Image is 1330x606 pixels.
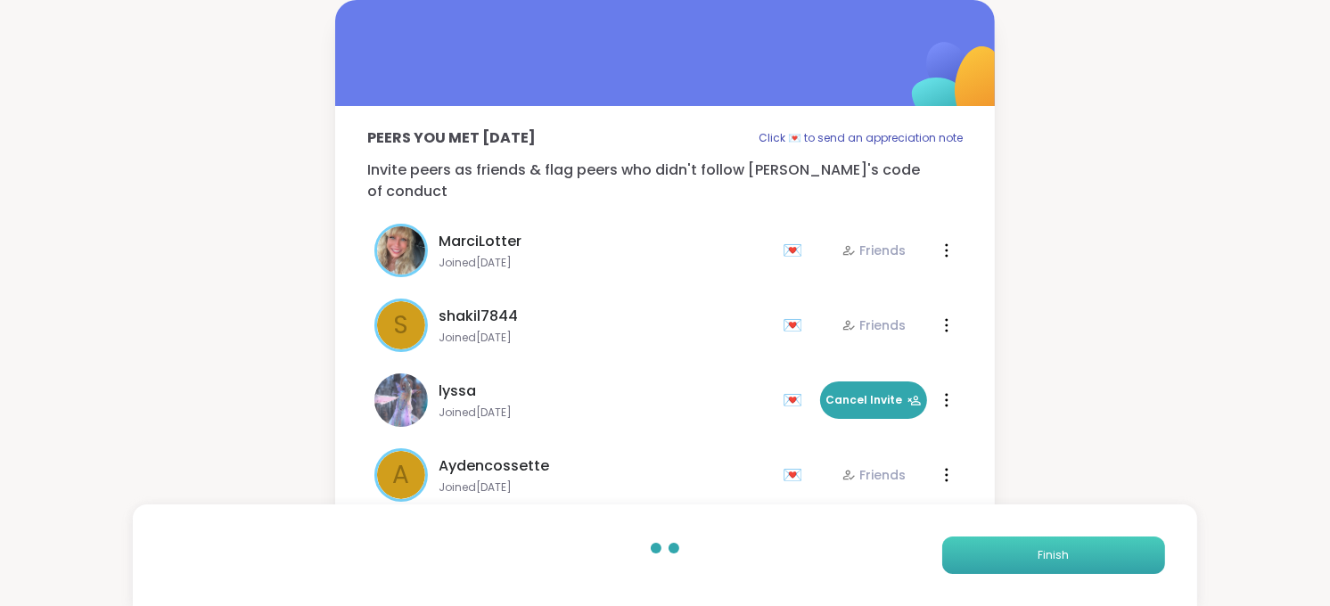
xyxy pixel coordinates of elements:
[783,311,809,340] div: 💌
[393,456,410,494] span: A
[439,480,772,495] span: Joined [DATE]
[367,160,963,202] p: Invite peers as friends & flag peers who didn't follow [PERSON_NAME]'s code of conduct
[374,373,428,427] img: lyssa
[826,392,922,408] span: Cancel Invite
[439,381,476,402] span: lyssa
[439,405,772,420] span: Joined [DATE]
[820,381,927,419] button: Cancel Invite
[842,316,906,334] div: Friends
[439,331,772,345] span: Joined [DATE]
[759,127,963,149] p: Click 💌 to send an appreciation note
[377,226,425,274] img: MarciLotter
[783,386,809,414] div: 💌
[439,306,518,327] span: shakil7844
[842,242,906,259] div: Friends
[394,307,409,344] span: s
[783,236,809,265] div: 💌
[842,466,906,484] div: Friends
[942,536,1165,574] button: Finish
[439,231,521,252] span: MarciLotter
[367,127,536,149] p: Peers you met [DATE]
[439,455,549,477] span: Aydencossette
[439,256,772,270] span: Joined [DATE]
[1038,547,1069,563] span: Finish
[783,461,809,489] div: 💌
